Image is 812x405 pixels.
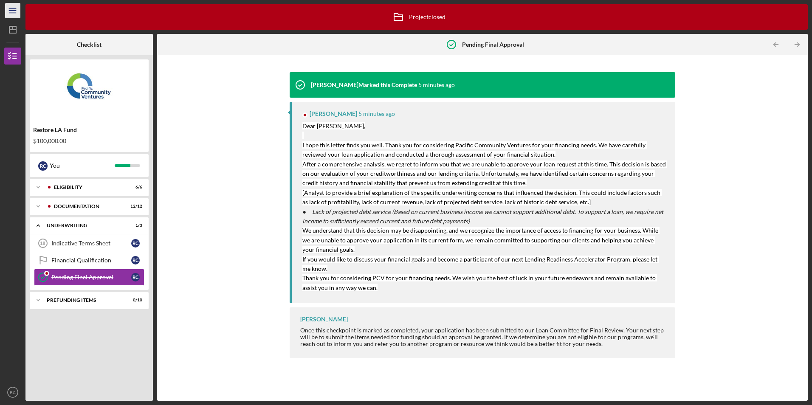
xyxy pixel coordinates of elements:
[34,269,144,286] a: Pending Final ApprovalRC
[127,204,142,209] div: 12 / 12
[310,110,357,117] div: [PERSON_NAME]
[131,239,140,247] div: R C
[127,223,142,228] div: 1 / 3
[30,64,149,115] img: Product logo
[302,208,664,225] em: Lack of projected debt service (Based on current business income we cannot support additional deb...
[302,274,657,291] mark: Thank you for considering PCV for your financing needs. We wish you the best of luck in your futu...
[51,240,131,247] div: Indicative Terms Sheet
[40,241,45,246] tspan: 18
[302,256,659,272] mark: If you would like to discuss your financial goals and become a participant of our next Lending Re...
[358,110,395,117] time: 2025-09-26 19:55
[34,235,144,252] a: 18Indicative Terms SheetRC
[131,256,140,264] div: R C
[77,41,101,48] b: Checklist
[302,160,667,187] mark: After a comprehensive analysis, we regret to inform you that we are unable to approve your loan r...
[47,298,121,303] div: Prefunding Items
[300,316,348,323] div: [PERSON_NAME]
[54,185,121,190] div: Eligibility
[34,252,144,269] a: Financial QualificationRC
[127,185,142,190] div: 6 / 6
[302,122,365,129] mark: Dear [PERSON_NAME],
[302,207,666,226] p: ●
[51,274,131,281] div: Pending Final Approval
[302,189,662,205] mark: [Analyst to provide a brief explanation of the specific underwriting concerns that influenced the...
[54,204,121,209] div: Documentation
[462,41,524,48] b: Pending Final Approval
[10,390,16,395] text: RC
[47,223,121,228] div: Underwriting
[127,298,142,303] div: 0 / 10
[302,141,647,158] mark: I hope this letter finds you well. Thank you for considering Pacific Community Ventures for your ...
[50,158,115,173] div: You
[302,227,660,253] mark: We understand that this decision may be disappointing, and we recognize the importance of access ...
[4,384,21,401] button: RC
[311,82,417,88] div: [PERSON_NAME] Marked this Complete
[131,273,140,281] div: R C
[300,327,666,347] div: Once this checkpoint is marked as completed, your application has been submitted to our Loan Comm...
[38,161,48,171] div: R C
[388,6,445,28] div: Project closed
[51,257,131,264] div: Financial Qualification
[33,138,145,144] div: $100,000.00
[33,127,145,133] div: Restore LA Fund
[418,82,455,88] time: 2025-09-26 19:55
